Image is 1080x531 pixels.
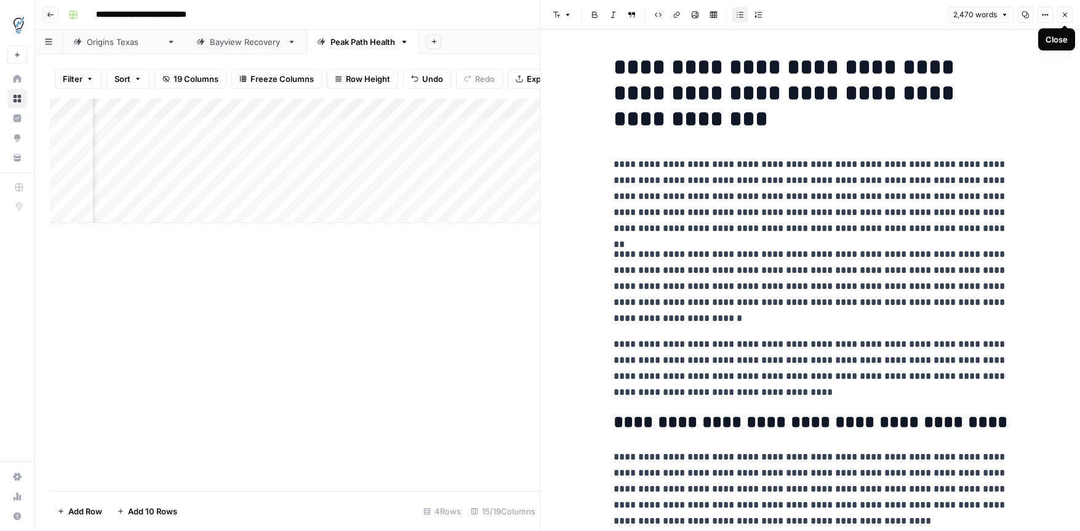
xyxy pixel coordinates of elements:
a: Home [7,69,27,89]
span: Add Row [68,505,102,517]
a: Settings [7,467,27,487]
span: Add 10 Rows [128,505,177,517]
a: Opportunities [7,128,27,148]
span: 19 Columns [174,73,218,85]
button: 19 Columns [154,69,226,89]
span: Redo [475,73,495,85]
a: Bayview Recovery [186,30,306,54]
a: Insights [7,108,27,128]
span: Undo [422,73,443,85]
img: TDI Content Team Logo [7,14,30,36]
button: Undo [403,69,451,89]
a: Your Data [7,148,27,168]
button: 2,470 words [948,7,1014,23]
button: Add Row [50,501,110,521]
button: Workspace: TDI Content Team [7,10,27,41]
a: Peak Path Health [306,30,419,54]
div: Close [1046,33,1068,46]
button: Sort [106,69,150,89]
div: Peak Path Health [330,36,395,48]
button: Filter [55,69,102,89]
button: Help + Support [7,506,27,526]
a: Browse [7,89,27,108]
span: Row Height [346,73,390,85]
span: Sort [114,73,130,85]
div: 15/19 Columns [466,501,540,521]
a: Origins [US_STATE] [63,30,186,54]
span: Filter [63,73,82,85]
div: Bayview Recovery [210,36,282,48]
a: Usage [7,487,27,506]
span: Export CSV [527,73,570,85]
span: 2,470 words [953,9,997,20]
button: Row Height [327,69,398,89]
button: Freeze Columns [231,69,322,89]
button: Redo [456,69,503,89]
span: Freeze Columns [250,73,314,85]
button: Add 10 Rows [110,501,185,521]
div: 4 Rows [418,501,466,521]
div: Origins [US_STATE] [87,36,162,48]
button: Export CSV [508,69,578,89]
